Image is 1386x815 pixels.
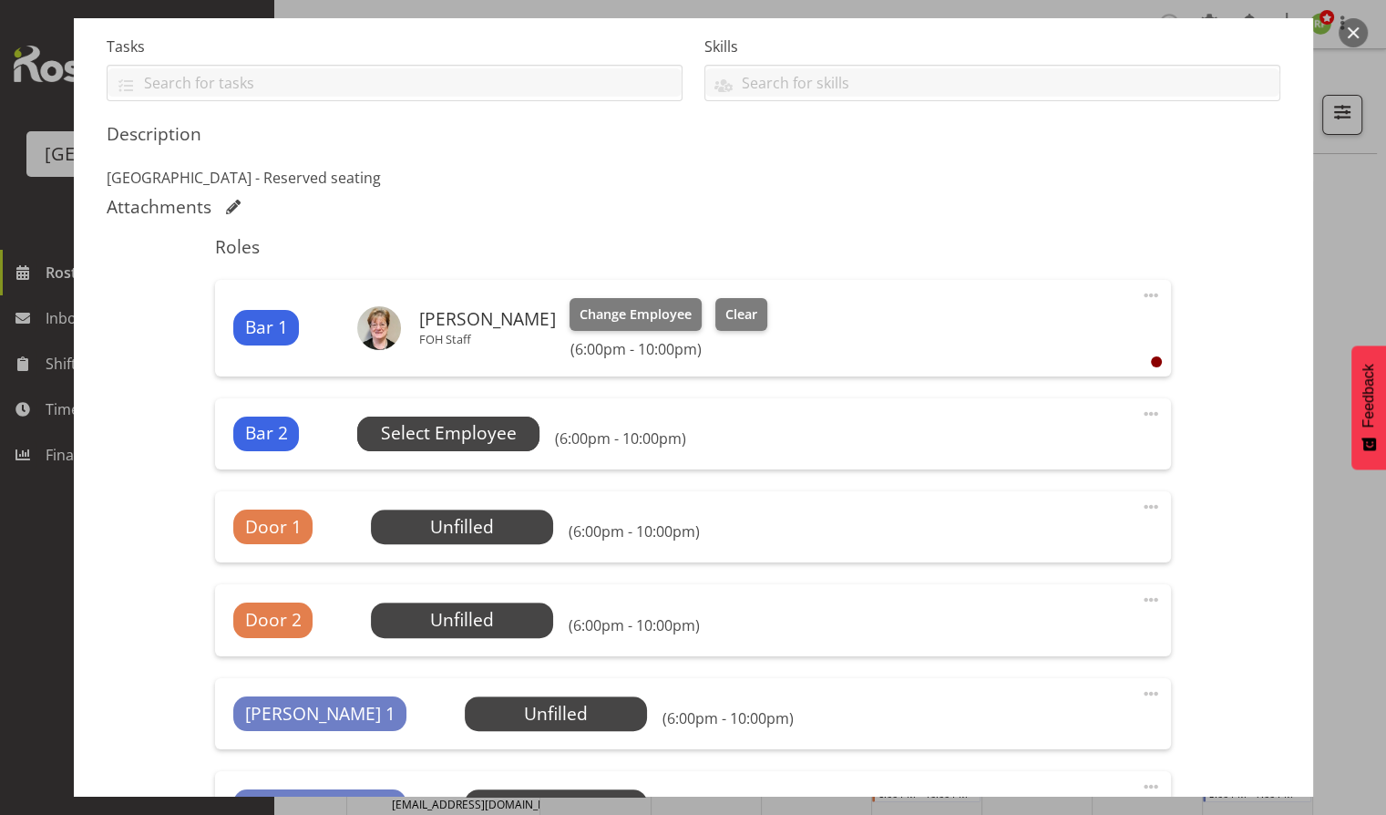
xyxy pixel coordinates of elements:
span: Door 1 [245,514,302,541]
span: Clear [725,304,757,325]
h5: Attachments [107,196,211,218]
div: User is clocked out [1151,356,1162,367]
h6: [PERSON_NAME] [419,309,555,329]
p: [GEOGRAPHIC_DATA] - Reserved seating [107,167,1280,189]
p: FOH Staff [419,332,555,346]
img: chris-darlington75c5593f9748220f2af2b84d1bade544.png [357,306,401,350]
span: Bar 1 [245,315,288,341]
span: Bar 2 [245,420,288,447]
span: Unfilled [524,701,588,726]
button: Clear [715,298,767,331]
span: Feedback [1360,364,1377,428]
h5: Roles [215,236,1171,258]
span: Change Employee [580,304,692,325]
button: Feedback - Show survey [1351,346,1386,469]
h6: (6:00pm - 10:00pm) [570,340,766,358]
input: Search for tasks [108,68,682,97]
label: Tasks [107,36,683,57]
span: [PERSON_NAME] 1 [245,701,395,727]
h6: (6:00pm - 10:00pm) [568,522,699,541]
h6: (6:00pm - 10:00pm) [554,429,685,448]
input: Search for skills [705,68,1279,97]
button: Change Employee [570,298,702,331]
h6: (6:00pm - 10:00pm) [568,616,699,634]
h6: (6:00pm - 10:00pm) [662,709,793,727]
span: Select Employee [381,420,517,447]
h5: Description [107,123,1280,145]
span: Unfilled [430,607,494,632]
span: Unfilled [430,514,494,539]
span: Door 2 [245,607,302,634]
label: Skills [704,36,1280,57]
